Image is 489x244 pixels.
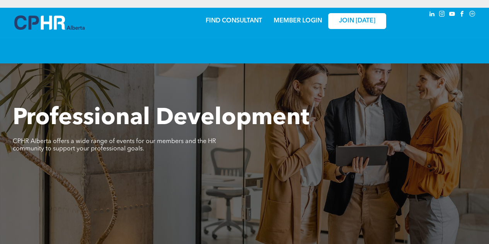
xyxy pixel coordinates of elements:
[448,10,457,20] a: youtube
[458,10,467,20] a: facebook
[13,138,216,152] span: CPHR Alberta offers a wide range of events for our members and the HR community to support your p...
[339,17,375,25] span: JOIN [DATE]
[274,18,322,24] a: MEMBER LOGIN
[428,10,436,20] a: linkedin
[468,10,477,20] a: Social network
[206,18,262,24] a: FIND CONSULTANT
[13,107,309,130] span: Professional Development
[438,10,446,20] a: instagram
[328,13,386,29] a: JOIN [DATE]
[14,15,85,30] img: A blue and white logo for cp alberta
